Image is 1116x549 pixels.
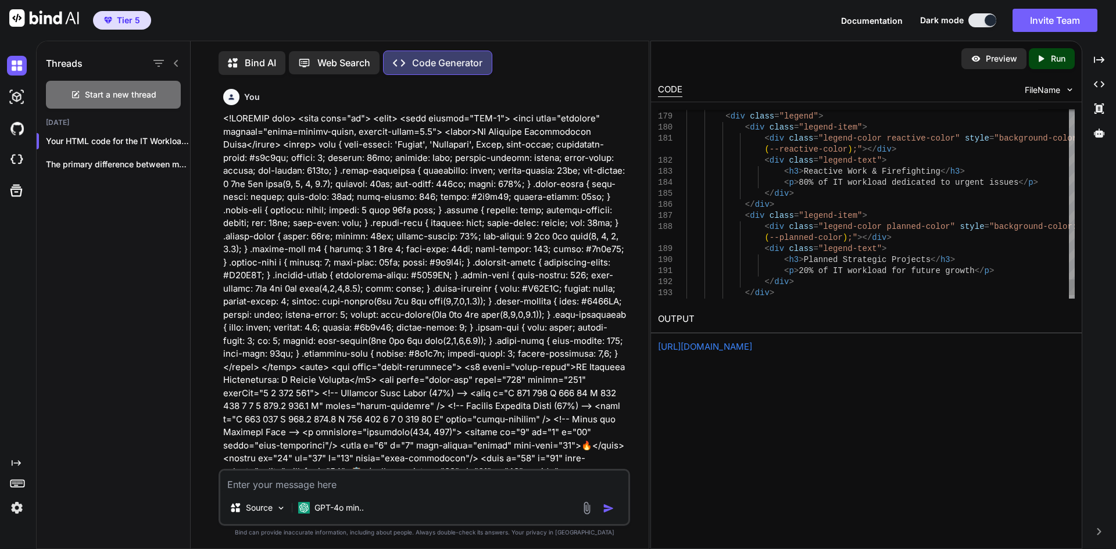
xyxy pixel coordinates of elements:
[658,188,671,199] div: 185
[784,255,789,264] span: <
[769,222,784,231] span: div
[104,17,112,24] img: premium
[818,222,955,231] span: "legend-color planned-color"
[793,266,798,275] span: >
[989,266,994,275] span: >
[989,134,994,143] span: =
[770,123,794,132] span: class
[794,211,799,220] span: =
[774,112,779,121] span: =
[789,266,793,275] span: p
[651,306,1082,333] h2: OUTPUT
[1025,84,1060,96] span: FileName
[46,135,190,147] p: Your HTML code for the IT Workload Distr...
[745,288,754,297] span: </
[658,210,671,221] div: 187
[219,528,630,537] p: Bind can provide inaccurate information, including about people. Always double-check its answers....
[950,255,954,264] span: >
[7,150,27,170] img: cloudideIcon
[770,211,794,220] span: class
[774,189,789,198] span: div
[813,134,818,143] span: =
[774,277,789,286] span: div
[658,277,671,288] div: 192
[789,255,799,264] span: h3
[7,87,27,107] img: darkAi-studio
[852,145,862,154] span: ;"
[960,222,984,231] span: style
[813,244,818,253] span: =
[658,155,671,166] div: 182
[843,233,847,242] span: )
[93,11,151,30] button: premiumTier 5
[789,189,793,198] span: >
[799,211,862,220] span: "legend-item"
[7,119,27,138] img: githubDark
[1051,53,1065,64] p: Run
[658,265,671,277] div: 191
[794,123,799,132] span: =
[7,498,27,518] img: settings
[764,222,769,231] span: <
[789,134,813,143] span: class
[754,200,769,209] span: div
[789,277,793,286] span: >
[841,15,903,27] button: Documentation
[994,134,1101,143] span: "background-color: var
[813,222,818,231] span: =
[745,211,749,220] span: <
[764,233,769,242] span: (
[658,221,671,232] div: 188
[784,178,789,187] span: <
[658,83,682,97] div: CODE
[770,288,774,297] span: >
[789,156,813,165] span: class
[658,199,671,210] div: 186
[658,254,671,265] div: 190
[764,156,769,165] span: <
[745,123,749,132] span: <
[862,145,877,154] span: ></
[847,233,857,242] span: ;"
[750,211,764,220] span: div
[799,255,803,264] span: >
[799,167,803,176] span: >
[276,503,286,513] img: Pick Models
[789,222,813,231] span: class
[764,244,769,253] span: <
[818,134,960,143] span: "legend-color reactive-color"
[658,111,671,122] div: 179
[658,288,671,299] div: 193
[770,200,774,209] span: >
[769,233,842,242] span: --planned-color
[799,178,1018,187] span: 80% of IT workload dedicated to urgent issues
[789,244,813,253] span: class
[314,502,364,514] p: GPT-4o min..
[789,167,799,176] span: h3
[658,166,671,177] div: 183
[984,222,989,231] span: =
[862,211,867,220] span: >
[974,266,984,275] span: </
[750,112,774,121] span: class
[46,56,83,70] h1: Threads
[754,288,769,297] span: div
[46,159,190,170] p: The primary difference between my capabilities and...
[984,266,989,275] span: p
[580,501,593,515] img: attachment
[117,15,140,26] span: Tier 5
[803,167,940,176] span: Reactive Work & Firefighting
[971,53,981,64] img: preview
[886,233,891,242] span: >
[789,178,793,187] span: p
[745,200,754,209] span: </
[818,112,823,121] span: >
[730,112,745,121] span: div
[813,156,818,165] span: =
[877,145,891,154] span: div
[85,89,156,101] span: Start a new thread
[37,118,190,127] h2: [DATE]
[882,244,886,253] span: >
[1033,178,1038,187] span: >
[784,266,789,275] span: <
